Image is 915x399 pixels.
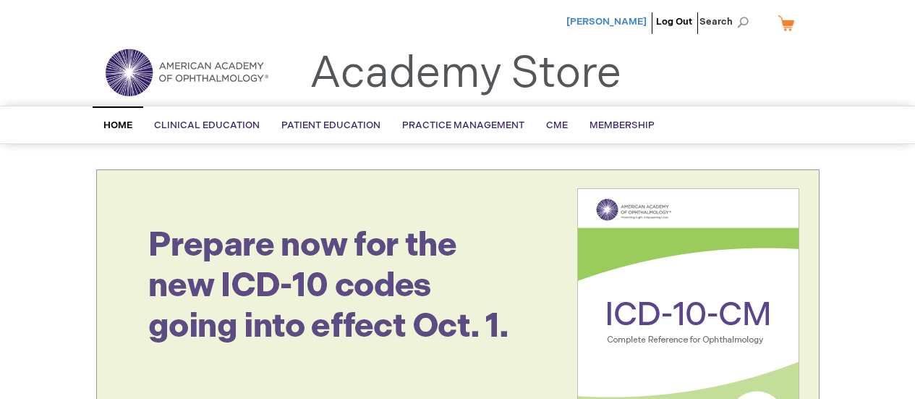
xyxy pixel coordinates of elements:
[566,16,647,28] a: [PERSON_NAME]
[546,119,568,131] span: CME
[154,119,260,131] span: Clinical Education
[590,119,655,131] span: Membership
[699,7,754,36] span: Search
[310,48,621,100] a: Academy Store
[402,119,524,131] span: Practice Management
[656,16,692,28] a: Log Out
[281,119,380,131] span: Patient Education
[103,119,132,131] span: Home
